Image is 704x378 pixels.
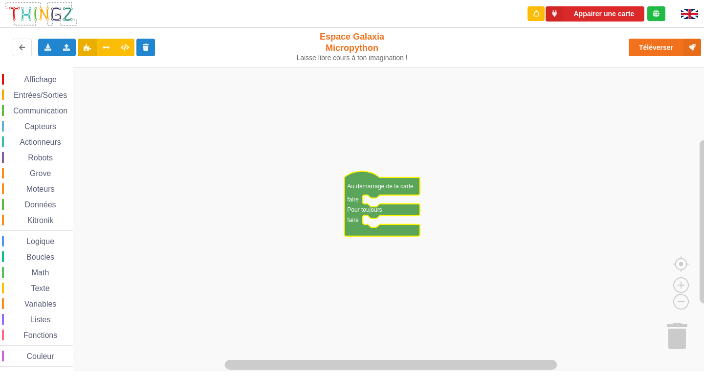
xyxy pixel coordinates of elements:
img: gb.png [681,9,698,19]
span: Actionneurs [18,138,63,146]
div: Espace Galaxia Micropython [292,31,412,62]
button: Téléverser [629,39,701,56]
span: Grove [28,169,53,178]
div: Tu es connecté au serveur de création de Thingz [647,6,665,21]
text: Au démarrage de la carte [347,183,414,190]
span: Robots [26,154,54,162]
span: Logique [25,237,56,245]
span: Variables [23,300,58,308]
span: Couleur [25,352,56,360]
span: Capteurs [23,122,58,131]
div: Laisse libre cours à ton imagination ! [292,54,412,62]
span: Données [23,200,58,209]
span: Listes [29,315,52,324]
span: Texte [29,284,51,292]
text: Pour toujours [347,206,382,213]
span: Moteurs [25,185,56,193]
img: thingz_logo.png [4,1,78,27]
text: faire [347,196,359,203]
span: Fonctions [22,331,59,339]
span: Entrées/Sorties [12,91,68,99]
span: Boucles [25,253,56,261]
span: Communication [12,107,69,115]
text: faire [347,217,359,223]
button: Appairer une carte [546,6,644,22]
span: Affichage [22,75,58,84]
span: Kitronik [26,216,55,224]
span: Math [30,268,51,277]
